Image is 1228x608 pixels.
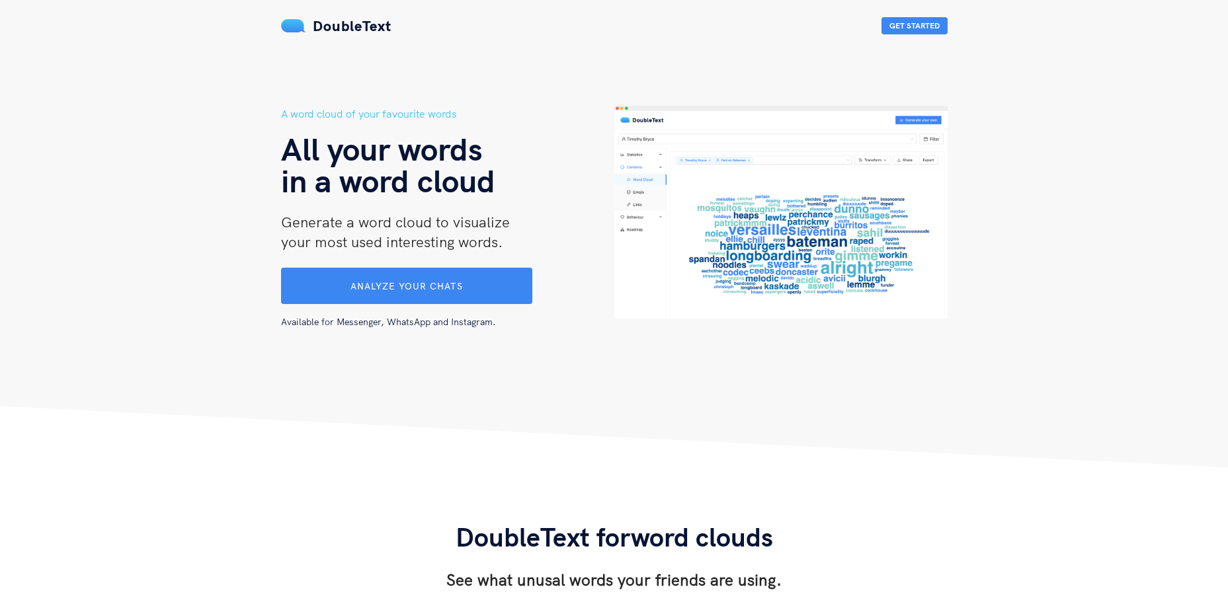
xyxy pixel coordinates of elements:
[281,106,614,122] h5: A word cloud of your favourite words
[281,129,483,169] span: All your words
[313,17,391,35] span: DoubleText
[281,304,588,329] div: Available for Messenger, WhatsApp and Instagram.
[281,213,510,231] span: Generate a word cloud to visualize
[281,19,306,32] img: mS3x8y1f88AAAAABJRU5ErkJggg==
[281,17,391,35] a: DoubleText
[881,17,948,34] button: Get Started
[614,106,948,414] img: hero
[281,268,532,304] button: Analyze your chats
[281,280,532,292] a: Analyze your chats
[281,233,503,251] span: your most used interesting words.
[456,520,773,553] span: DoubleText for word clouds
[446,569,782,590] h3: See what unusal words your friends are using.
[281,161,495,200] span: in a word cloud
[350,280,463,292] span: Analyze your chats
